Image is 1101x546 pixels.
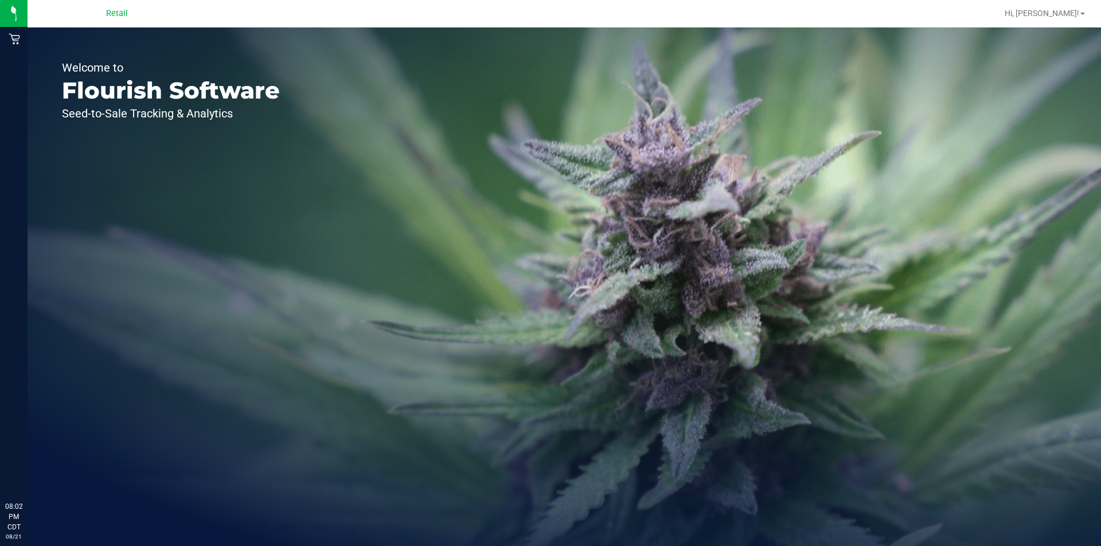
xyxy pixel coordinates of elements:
p: 08:02 PM CDT [5,501,22,532]
inline-svg: Retail [9,33,20,45]
span: Retail [106,9,128,18]
iframe: Resource center [11,454,46,489]
p: 08/21 [5,532,22,541]
span: Hi, [PERSON_NAME]! [1005,9,1079,18]
iframe: Resource center unread badge [34,453,48,466]
p: Seed-to-Sale Tracking & Analytics [62,108,280,119]
p: Flourish Software [62,79,280,102]
p: Welcome to [62,62,280,73]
